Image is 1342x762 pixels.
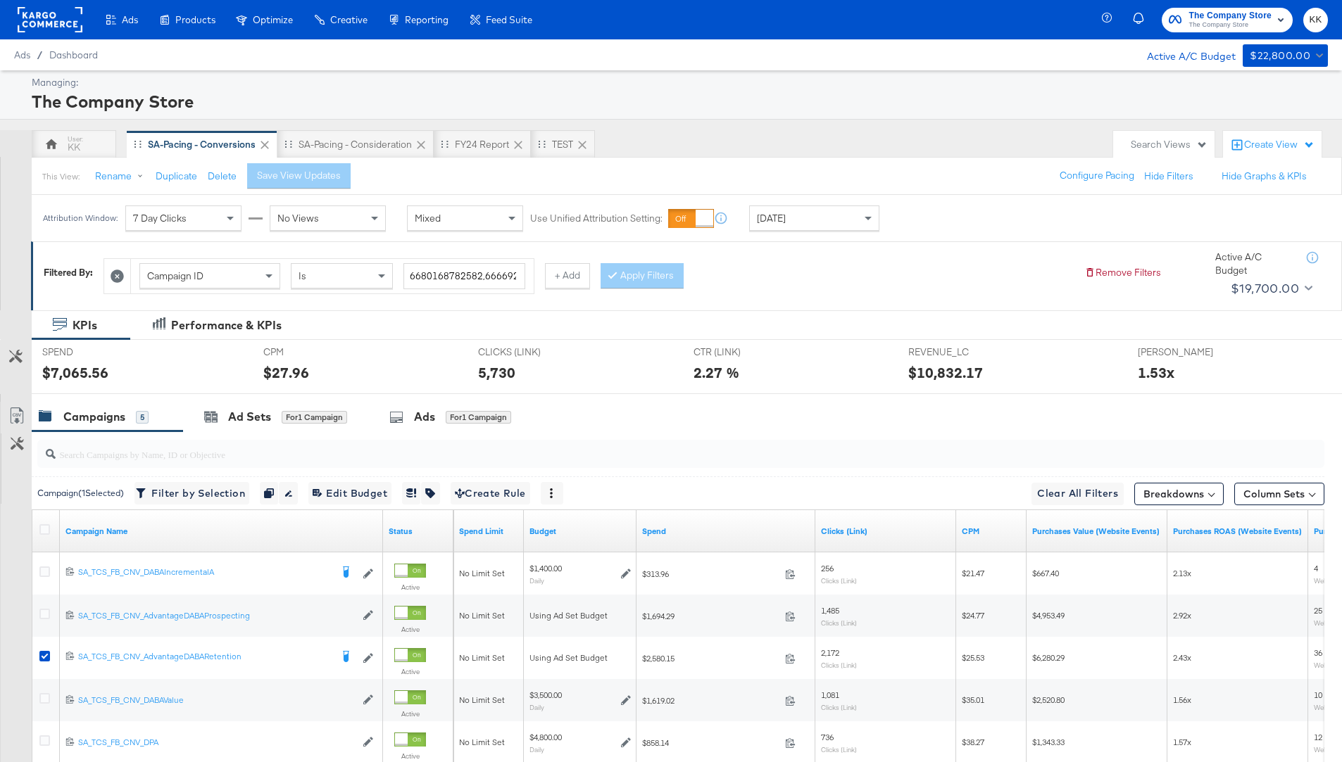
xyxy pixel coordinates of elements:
span: No Limit Set [459,568,505,578]
span: Dashboard [49,49,98,61]
span: No Limit Set [459,610,505,621]
span: $35.01 [962,694,984,705]
span: Creative [330,14,368,25]
button: Remove Filters [1084,266,1161,279]
span: 1,485 [821,605,839,616]
label: Active [394,667,426,676]
span: 1.57x [1173,737,1191,747]
span: No Limit Set [459,737,505,747]
div: Managing: [32,76,1324,89]
a: SA_TCS_FB_CNV_DPA [78,737,356,749]
div: Active A/C Budget [1215,250,1293,277]
div: SA-Pacing - Consideration [299,138,412,151]
input: Enter a search term [403,263,525,289]
div: Performance & KPIs [171,317,282,334]
div: Ad Sets [228,409,271,425]
button: Edit Budget [308,482,391,504]
button: Rename [85,164,158,189]
span: Feed Suite [486,14,532,25]
span: $38.27 [962,737,984,747]
div: Active A/C Budget [1132,44,1236,65]
span: 25 [1314,605,1322,616]
label: Active [394,709,426,718]
div: SA_TCS_FB_CNV_DPA [78,737,356,748]
div: Using Ad Set Budget [529,610,631,621]
span: 2.43x [1173,652,1191,663]
button: Hide Filters [1144,170,1193,183]
a: Shows the current state of your Ad Campaign. [389,526,448,537]
div: $3,500.00 [529,690,562,701]
div: $27.96 [263,362,309,383]
span: No Limit Set [459,652,505,663]
span: Ads [122,14,138,25]
sub: Clicks (Link) [821,703,857,711]
div: $4,800.00 [529,732,562,743]
button: $19,700.00 [1225,277,1315,300]
span: $24.77 [962,610,984,621]
div: SA_TCS_FB_CNV_AdvantageDABARetention [78,651,331,662]
a: SA_TCS_FB_CNV_AdvantageDABARetention [78,651,331,665]
div: 2.27 % [694,362,739,383]
button: Configure Pacing [1050,163,1144,189]
button: Duplicate [156,170,197,183]
button: Column Sets [1234,483,1324,505]
div: $19,700.00 [1231,278,1299,299]
span: / [30,49,49,61]
sub: Clicks (Link) [821,576,857,585]
div: Drag to reorder tab [441,140,449,148]
span: Is [299,269,306,282]
button: + Add [545,263,590,288]
div: SA_TCS_FB_CNV_DABAValue [78,694,356,706]
span: $4,953.49 [1032,610,1065,621]
button: Delete [208,170,237,183]
button: Hide Graphs & KPIs [1222,170,1307,183]
div: Filtered By: [44,266,93,279]
button: Clear All Filters [1031,483,1124,505]
span: 1.56x [1173,694,1191,705]
span: 256 [821,563,834,573]
span: The Company Store [1189,8,1272,23]
a: If set, this is the maximum spend for your campaign. [459,526,518,537]
a: Your campaign name. [65,526,377,537]
span: Filter by Selection [139,485,245,502]
a: The average cost you've paid to have 1,000 impressions of your ad. [962,526,1021,537]
div: SA_TCS_FB_CNV_DABAIncrementalA [78,566,331,578]
label: Use Unified Attribution Setting: [530,212,663,225]
span: The Company Store [1189,20,1272,31]
div: Campaigns [63,409,125,425]
div: $7,065.56 [42,362,108,383]
span: [PERSON_NAME] [1138,345,1243,359]
div: Drag to reorder tab [538,140,546,148]
span: 36 [1314,647,1322,658]
span: $667.40 [1032,568,1059,578]
span: No Views [277,212,319,224]
div: Search Views [1131,138,1208,151]
span: $1,694.29 [642,611,779,621]
span: 7 Day Clicks [133,212,187,224]
sub: Daily [529,576,544,585]
a: SA_TCS_FB_CNV_DABAValue [78,694,356,706]
span: No Limit Set [459,694,505,705]
a: The total value of the purchase actions tracked by your Custom Audience pixel on your website aft... [1032,526,1162,537]
div: KPIs [73,317,97,334]
span: CLICKS (LINK) [478,345,584,359]
div: 5,730 [478,362,515,383]
div: for 1 Campaign [446,411,511,424]
label: Active [394,583,426,592]
span: Optimize [253,14,293,25]
div: $10,832.17 [908,362,983,383]
div: $1,400.00 [529,563,562,574]
a: SA_TCS_FB_CNV_DABAIncrementalA [78,566,331,580]
span: Clear All Filters [1037,485,1118,502]
span: CPM [263,345,369,359]
div: Using Ad Set Budget [529,652,631,663]
div: Drag to reorder tab [134,140,142,148]
a: The total value of the purchase actions divided by spend tracked by your Custom Audience pixel on... [1173,526,1303,537]
span: Ads [14,49,30,61]
div: This View: [42,171,80,182]
a: SA_TCS_FB_CNV_AdvantageDABAProspecting [78,610,356,622]
span: 10 [1314,690,1322,700]
div: Create View [1244,138,1315,152]
div: Campaign ( 1 Selected) [37,487,124,500]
